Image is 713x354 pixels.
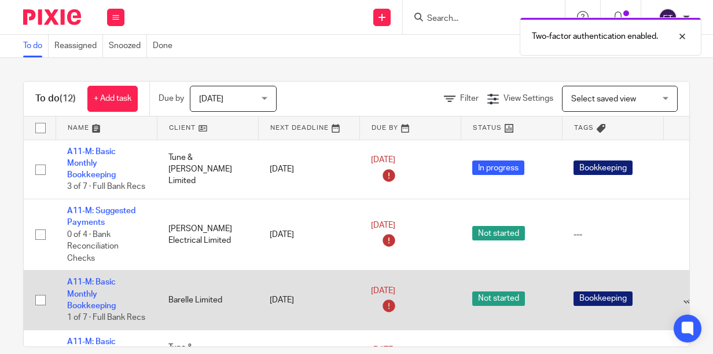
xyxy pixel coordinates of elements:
span: Tags [574,125,594,131]
img: Pixie [23,9,81,25]
a: Snoozed [109,35,147,57]
span: Select saved view [571,95,636,103]
span: Bookkeeping [574,291,633,306]
span: [DATE] [199,95,223,103]
a: Done [153,35,178,57]
div: --- [574,229,652,240]
span: (12) [60,94,76,103]
span: 1 of 7 · Full Bank Recs [67,314,145,322]
td: [PERSON_NAME] Electrical Limited [157,199,258,271]
td: Barelle Limited [157,271,258,330]
a: A11-M: Suggested Payments [67,207,135,227]
td: Tune & [PERSON_NAME] Limited [157,140,258,199]
p: Due by [159,93,184,104]
span: In progress [472,160,524,175]
img: svg%3E [659,8,677,27]
a: A11-M: Basic Monthly Bookkeeping [67,278,116,310]
h1: To do [35,93,76,105]
span: [DATE] [371,221,395,229]
span: [DATE] [371,287,395,295]
a: To do [23,35,49,57]
span: Not started [472,226,525,240]
td: [DATE] [258,140,359,199]
span: Not started [472,291,525,306]
span: 0 of 4 · Bank Reconciliation Checks [67,231,119,262]
span: Filter [460,94,479,103]
p: Two-factor authentication enabled. [532,31,658,42]
a: + Add task [87,86,138,112]
span: Bookkeeping [574,160,633,175]
td: [DATE] [258,271,359,330]
a: A11-M: Basic Monthly Bookkeeping [67,148,116,180]
span: View Settings [503,94,553,103]
span: 3 of 7 · Full Bank Recs [67,183,145,191]
a: Mark as done [683,294,701,306]
span: [DATE] [371,156,395,164]
td: [DATE] [258,199,359,271]
a: Reassigned [54,35,103,57]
